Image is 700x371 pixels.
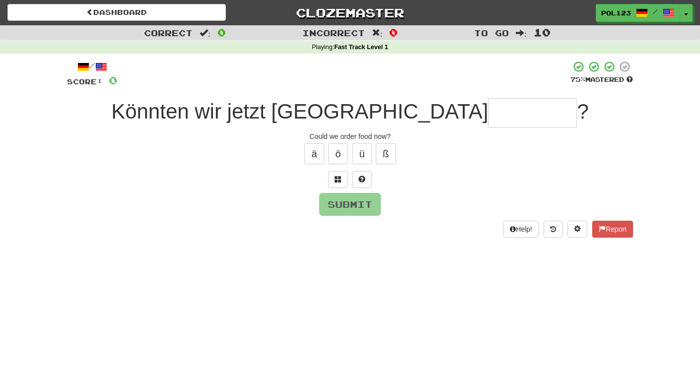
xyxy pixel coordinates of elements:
[7,4,226,21] a: Dashboard
[653,8,658,15] span: /
[376,143,396,164] button: ß
[352,143,372,164] button: ü
[319,193,381,216] button: Submit
[302,28,365,38] span: Incorrect
[516,29,527,37] span: :
[67,61,117,73] div: /
[109,74,117,86] span: 0
[144,28,193,38] span: Correct
[328,143,348,164] button: ö
[577,100,588,123] span: ?
[474,28,509,38] span: To go
[241,4,459,21] a: Clozemaster
[304,143,324,164] button: ä
[328,171,348,188] button: Switch sentence to multiple choice alt+p
[570,75,585,83] span: 75 %
[601,8,631,17] span: Pol123
[570,75,633,84] div: Mastered
[67,77,103,86] span: Score:
[352,171,372,188] button: Single letter hint - you only get 1 per sentence and score half the points! alt+h
[334,44,388,51] strong: Fast Track Level 1
[596,4,680,22] a: Pol123 /
[503,221,539,238] button: Help!
[200,29,210,37] span: :
[111,100,488,123] span: Könnten wir jetzt [GEOGRAPHIC_DATA]
[389,26,398,38] span: 0
[372,29,383,37] span: :
[592,221,633,238] button: Report
[217,26,226,38] span: 0
[544,221,562,238] button: Round history (alt+y)
[534,26,551,38] span: 10
[67,131,633,141] div: Could we order food now?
